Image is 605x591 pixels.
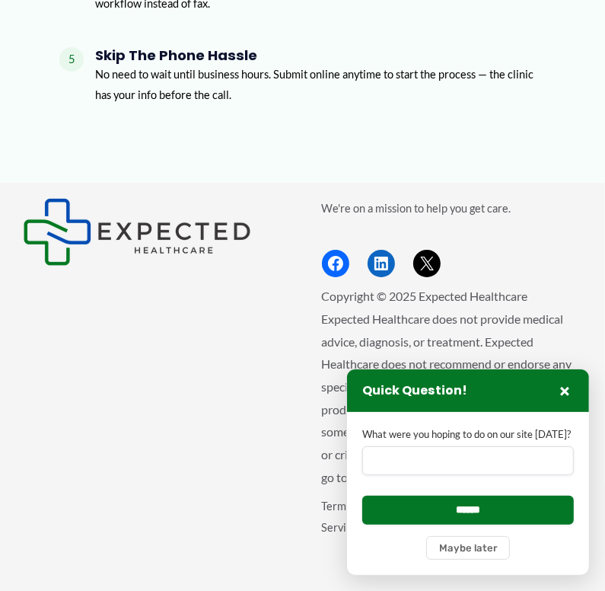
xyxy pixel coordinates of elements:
a: Terms of Service [322,500,364,533]
aside: Footer Widget 1 [23,198,284,266]
p: We're on a mission to help you get care. [322,198,583,219]
label: What were you hoping to do on our site [DATE]? [362,427,574,442]
span: 5 [59,47,84,72]
h4: Skip the Phone Hassle [95,47,546,64]
span: Expected Healthcare does not provide medical advice, diagnosis, or treatment. Expected Healthcare... [322,311,581,484]
aside: Footer Widget 2 [322,198,583,277]
p: No need to wait until business hours. Submit online anytime to start the process — the clinic has... [95,64,546,105]
h3: Quick Question! [362,383,467,399]
span: Copyright © 2025 Expected Healthcare [322,289,528,303]
img: Expected Healthcare Logo - side, dark font, small [23,198,251,266]
button: Maybe later [426,536,510,560]
aside: Footer Widget 3 [322,496,583,568]
button: Close [556,382,574,400]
